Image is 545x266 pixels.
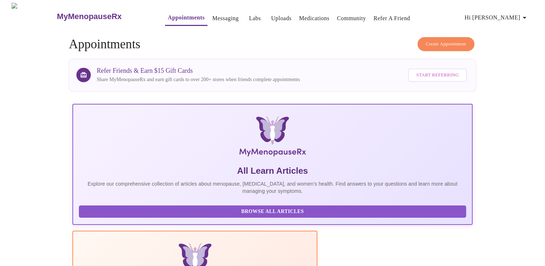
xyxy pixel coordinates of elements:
button: Refer a Friend [371,11,413,26]
span: Browse All Articles [86,207,459,216]
h4: Appointments [69,37,476,52]
a: Start Referring [406,65,468,85]
button: Uploads [268,11,295,26]
a: Refer a Friend [374,13,410,23]
button: Hi [PERSON_NAME] [462,10,532,25]
a: Browse All Articles [79,208,468,214]
span: Start Referring [416,71,459,79]
a: Uploads [271,13,292,23]
span: Hi [PERSON_NAME] [465,13,529,23]
button: Labs [244,11,267,26]
button: Appointments [165,10,207,26]
img: MyMenopauseRx Logo [12,3,56,30]
h5: All Learn Articles [79,165,466,177]
a: Community [337,13,366,23]
button: Messaging [209,11,241,26]
p: Explore our comprehensive collection of articles about menopause, [MEDICAL_DATA], and women's hea... [79,180,466,195]
button: Community [334,11,369,26]
h3: MyMenopauseRx [57,12,122,21]
button: Browse All Articles [79,205,466,218]
button: Start Referring [408,68,466,82]
a: MyMenopauseRx [56,4,151,29]
span: Create Appointment [426,40,466,48]
h3: Refer Friends & Earn $15 Gift Cards [97,67,300,75]
button: Medications [296,11,332,26]
a: Appointments [168,13,205,23]
a: Labs [249,13,261,23]
a: Medications [299,13,329,23]
p: Share MyMenopauseRx and earn gift cards to over 200+ stores when friends complete appointments [97,76,300,83]
a: Messaging [212,13,238,23]
button: Create Appointment [417,37,474,51]
img: MyMenopauseRx Logo [139,116,406,159]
